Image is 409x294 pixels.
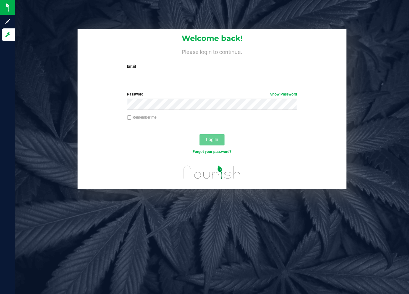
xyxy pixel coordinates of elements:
button: Log In [199,134,225,145]
h4: Please login to continue. [78,47,346,55]
input: Remember me [127,115,131,120]
a: Show Password [270,92,297,96]
label: Email [127,64,297,69]
img: flourish_logo.svg [179,161,246,184]
inline-svg: Log in [5,32,11,38]
span: Log In [206,137,218,142]
label: Remember me [127,115,156,120]
h1: Welcome back! [78,34,346,42]
a: Forgot your password? [193,149,231,154]
span: Password [127,92,144,96]
inline-svg: Sign up [5,18,11,24]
